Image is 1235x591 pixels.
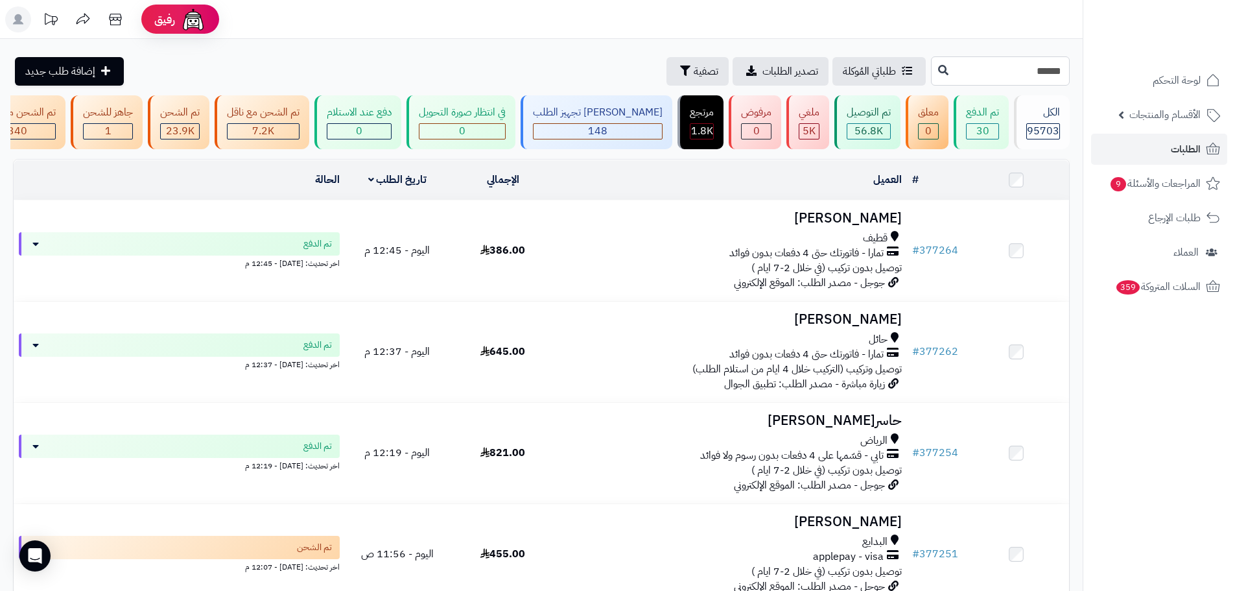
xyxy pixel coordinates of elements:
a: تم الشحن مع ناقل 7.2K [212,95,312,149]
a: في انتظار صورة التحويل 0 [404,95,518,149]
span: 455.00 [480,546,525,562]
span: توصيل وتركيب (التركيب خلال 4 ايام من استلام الطلب) [692,361,902,377]
span: 821.00 [480,445,525,461]
span: 5K [803,123,816,139]
span: إضافة طلب جديد [25,64,95,79]
a: طلباتي المُوكلة [832,57,926,86]
div: تم التوصيل [847,105,891,120]
div: 1821 [690,124,713,139]
div: تم الدفع [966,105,999,120]
span: 1.8K [691,123,713,139]
button: تصفية [666,57,729,86]
span: 0 [925,123,932,139]
span: اليوم - 11:56 ص [361,546,434,562]
div: 23945 [161,124,199,139]
a: السلات المتروكة359 [1091,271,1227,302]
a: الإجمالي [487,172,519,187]
a: تم التوصيل 56.8K [832,95,903,149]
div: 56838 [847,124,890,139]
a: الطلبات [1091,134,1227,165]
a: الحالة [315,172,340,187]
span: 359 [1116,280,1140,295]
div: اخر تحديث: [DATE] - 12:19 م [19,458,340,472]
div: [PERSON_NAME] تجهيز الطلب [533,105,663,120]
span: 645.00 [480,344,525,359]
span: زيارة مباشرة - مصدر الطلب: تطبيق الجوال [724,376,885,392]
div: دفع عند الاستلام [327,105,392,120]
div: في انتظار صورة التحويل [419,105,506,120]
span: اليوم - 12:45 م [364,243,430,258]
img: ai-face.png [180,6,206,32]
span: # [912,546,919,562]
span: 9 [1111,177,1126,191]
div: اخر تحديث: [DATE] - 12:37 م [19,357,340,370]
div: 4987 [799,124,819,139]
a: لوحة التحكم [1091,65,1227,96]
span: تم الشحن [297,541,332,554]
span: 386.00 [480,243,525,258]
span: جوجل - مصدر الطلب: الموقع الإلكتروني [734,477,885,493]
div: تم الشحن مع ناقل [227,105,300,120]
div: 1 [84,124,132,139]
span: تم الدفع [303,237,332,250]
span: 23.9K [166,123,194,139]
h3: [PERSON_NAME] [561,312,902,327]
span: تصفية [694,64,718,79]
span: اليوم - 12:19 م [364,445,430,461]
span: حائل [869,332,888,347]
div: 0 [419,124,505,139]
a: إضافة طلب جديد [15,57,124,86]
a: العميل [873,172,902,187]
span: applepay - visa [813,549,884,564]
div: الكل [1026,105,1060,120]
a: المراجعات والأسئلة9 [1091,168,1227,199]
a: معلق 0 [903,95,951,149]
a: مرفوض 0 [726,95,784,149]
div: 0 [919,124,938,139]
div: جاهز للشحن [83,105,133,120]
span: تصدير الطلبات [762,64,818,79]
span: توصيل بدون تركيب (في خلال 2-7 ايام ) [751,463,902,478]
span: تمارا - فاتورتك حتى 4 دفعات بدون فوائد [729,347,884,362]
div: 7222 [228,124,299,139]
div: تم الشحن [160,105,200,120]
div: 0 [327,124,391,139]
span: 7.2K [252,123,274,139]
span: 30 [976,123,989,139]
a: العملاء [1091,237,1227,268]
div: اخر تحديث: [DATE] - 12:07 م [19,559,340,573]
div: 148 [534,124,662,139]
span: تم الدفع [303,339,332,352]
a: طلبات الإرجاع [1091,202,1227,234]
span: # [912,243,919,258]
span: جوجل - مصدر الطلب: الموقع الإلكتروني [734,275,885,291]
span: 0 [356,123,362,139]
span: تابي - قسّمها على 4 دفعات بدون رسوم ولا فوائد [700,448,884,463]
span: توصيل بدون تركيب (في خلال 2-7 ايام ) [751,260,902,276]
h3: [PERSON_NAME] [561,514,902,529]
a: دفع عند الاستلام 0 [312,95,404,149]
img: logo-2.png [1147,34,1223,62]
a: جاهز للشحن 1 [68,95,145,149]
a: تصدير الطلبات [733,57,829,86]
span: 340 [8,123,27,139]
a: الكل95703 [1011,95,1072,149]
div: ملغي [799,105,819,120]
a: #377254 [912,445,958,461]
span: # [912,344,919,359]
span: الأقسام والمنتجات [1129,106,1201,124]
span: طلباتي المُوكلة [843,64,896,79]
a: تاريخ الطلب [368,172,427,187]
span: الرياض [860,433,888,448]
h3: [PERSON_NAME] [561,211,902,226]
span: 95703 [1027,123,1059,139]
span: 1 [105,123,112,139]
span: 56.8K [854,123,883,139]
a: مرتجع 1.8K [675,95,726,149]
span: السلات المتروكة [1115,278,1201,296]
span: 148 [588,123,607,139]
span: 0 [459,123,465,139]
a: #377262 [912,344,958,359]
div: 0 [742,124,771,139]
span: طلبات الإرجاع [1148,209,1201,227]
